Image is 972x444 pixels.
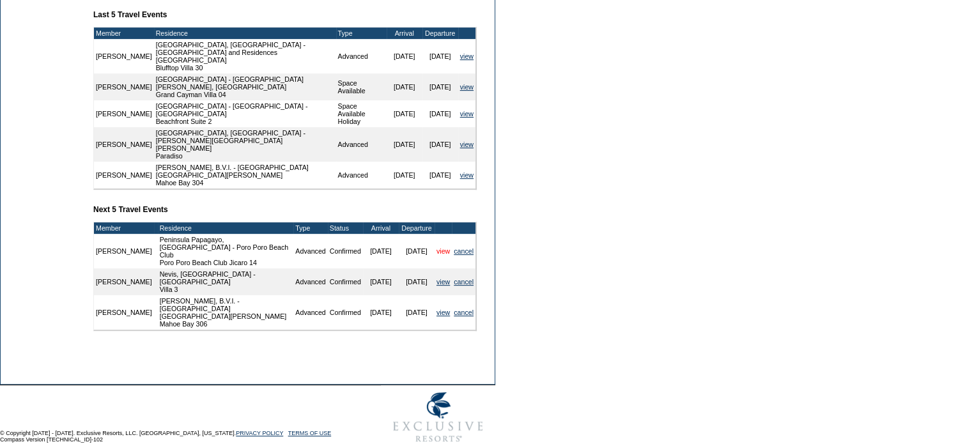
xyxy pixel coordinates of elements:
td: Advanced [293,268,327,295]
td: Member [94,222,154,234]
td: Advanced [293,295,327,330]
td: Type [293,222,327,234]
td: [DATE] [399,295,435,330]
td: Residence [158,222,294,234]
td: [PERSON_NAME], B.V.I. - [GEOGRAPHIC_DATA] [GEOGRAPHIC_DATA][PERSON_NAME] Mahoe Bay 304 [154,162,336,188]
a: view [460,110,474,118]
td: [DATE] [422,127,458,162]
td: Member [94,27,154,39]
td: [GEOGRAPHIC_DATA] - [GEOGRAPHIC_DATA][PERSON_NAME], [GEOGRAPHIC_DATA] Grand Cayman Villa 04 [154,73,336,100]
td: [PERSON_NAME] [94,100,154,127]
a: PRIVACY POLICY [236,430,283,436]
td: [DATE] [387,127,422,162]
td: Space Available [336,73,387,100]
td: [DATE] [399,234,435,268]
b: Next 5 Travel Events [93,205,168,214]
td: Space Available Holiday [336,100,387,127]
td: [DATE] [422,100,458,127]
a: view [460,52,474,60]
td: Arrival [387,27,422,39]
td: Type [336,27,387,39]
td: Arrival [363,222,399,234]
b: Last 5 Travel Events [93,10,167,19]
a: view [436,309,450,316]
td: [DATE] [363,234,399,268]
td: [PERSON_NAME] [94,295,154,330]
a: view [460,141,474,148]
td: [PERSON_NAME] [94,162,154,188]
td: Peninsula Papagayo, [GEOGRAPHIC_DATA] - Poro Poro Beach Club Poro Poro Beach Club Jicaro 14 [158,234,294,268]
a: cancel [454,278,474,286]
a: TERMS OF USE [288,430,332,436]
td: [GEOGRAPHIC_DATA] - [GEOGRAPHIC_DATA] - [GEOGRAPHIC_DATA] Beachfront Suite 2 [154,100,336,127]
td: [PERSON_NAME], B.V.I. - [GEOGRAPHIC_DATA] [GEOGRAPHIC_DATA][PERSON_NAME] Mahoe Bay 306 [158,295,294,330]
td: Departure [399,222,435,234]
a: view [436,247,450,255]
td: [PERSON_NAME] [94,127,154,162]
a: view [460,171,474,179]
td: Advanced [336,39,387,73]
td: Nevis, [GEOGRAPHIC_DATA] - [GEOGRAPHIC_DATA] Villa 3 [158,268,294,295]
td: [DATE] [363,295,399,330]
td: Confirmed [328,295,363,330]
td: Departure [422,27,458,39]
td: Confirmed [328,268,363,295]
td: Status [328,222,363,234]
td: [DATE] [387,73,422,100]
td: Confirmed [328,234,363,268]
td: [DATE] [363,268,399,295]
a: cancel [454,309,474,316]
a: view [460,83,474,91]
a: cancel [454,247,474,255]
td: [DATE] [399,268,435,295]
td: [DATE] [422,39,458,73]
td: Advanced [336,127,387,162]
td: [DATE] [422,162,458,188]
td: [PERSON_NAME] [94,39,154,73]
td: [DATE] [387,39,422,73]
a: view [436,278,450,286]
td: Residence [154,27,336,39]
td: [DATE] [387,100,422,127]
td: [GEOGRAPHIC_DATA], [GEOGRAPHIC_DATA] - [GEOGRAPHIC_DATA] and Residences [GEOGRAPHIC_DATA] Bluffto... [154,39,336,73]
td: [PERSON_NAME] [94,268,154,295]
td: [GEOGRAPHIC_DATA], [GEOGRAPHIC_DATA] - [PERSON_NAME][GEOGRAPHIC_DATA][PERSON_NAME] Paradiso [154,127,336,162]
td: [DATE] [387,162,422,188]
td: [DATE] [422,73,458,100]
td: Advanced [293,234,327,268]
td: Advanced [336,162,387,188]
td: [PERSON_NAME] [94,234,154,268]
td: [PERSON_NAME] [94,73,154,100]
